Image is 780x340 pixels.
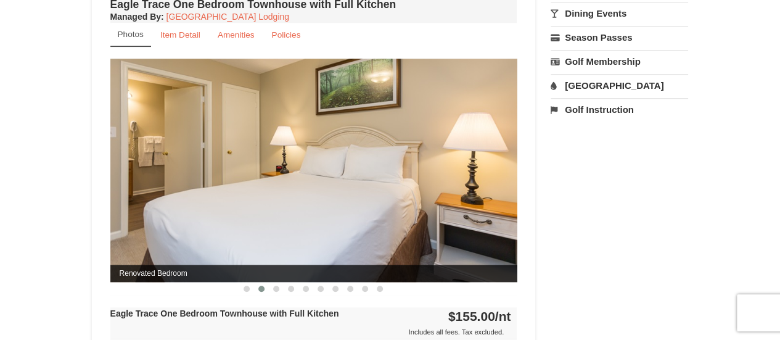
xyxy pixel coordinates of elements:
[263,23,308,47] a: Policies
[110,265,517,282] span: Renovated Bedroom
[551,2,688,25] a: Dining Events
[110,23,151,47] a: Photos
[118,30,144,39] small: Photos
[551,74,688,97] a: [GEOGRAPHIC_DATA]
[110,309,339,318] strong: Eagle Trace One Bedroom Townhouse with Full Kitchen
[495,309,511,323] span: /nt
[166,12,289,22] a: [GEOGRAPHIC_DATA] Lodging
[110,59,517,281] img: Renovated Bedroom
[110,12,164,22] strong: :
[110,12,161,22] span: Managed By
[271,30,300,39] small: Policies
[551,26,688,49] a: Season Passes
[218,30,255,39] small: Amenities
[448,309,511,323] strong: $155.00
[551,98,688,121] a: Golf Instruction
[110,326,511,338] div: Includes all fees. Tax excluded.
[160,30,200,39] small: Item Detail
[551,50,688,73] a: Golf Membership
[152,23,208,47] a: Item Detail
[210,23,263,47] a: Amenities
